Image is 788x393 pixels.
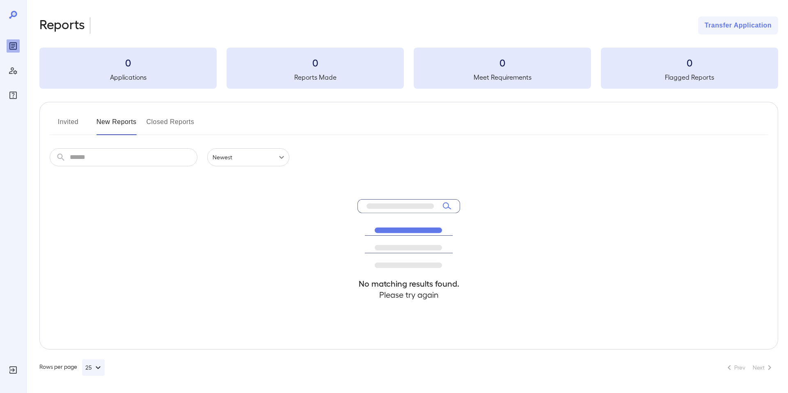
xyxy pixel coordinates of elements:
button: 25 [82,359,105,376]
h5: Flagged Reports [601,72,778,82]
h5: Reports Made [227,72,404,82]
button: Transfer Application [698,16,778,34]
h4: No matching results found. [357,278,460,289]
h3: 0 [39,56,217,69]
summary: 0Applications0Reports Made0Meet Requirements0Flagged Reports [39,48,778,89]
div: Log Out [7,363,20,377]
h3: 0 [414,56,591,69]
h5: Applications [39,72,217,82]
button: Invited [50,115,87,135]
div: Manage Users [7,64,20,77]
button: Closed Reports [147,115,195,135]
h2: Reports [39,16,85,34]
div: Newest [207,148,289,166]
h5: Meet Requirements [414,72,591,82]
nav: pagination navigation [721,361,778,374]
h3: 0 [601,56,778,69]
div: FAQ [7,89,20,102]
div: Rows per page [39,359,105,376]
h3: 0 [227,56,404,69]
div: Reports [7,39,20,53]
h4: Please try again [357,289,460,300]
button: New Reports [96,115,137,135]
